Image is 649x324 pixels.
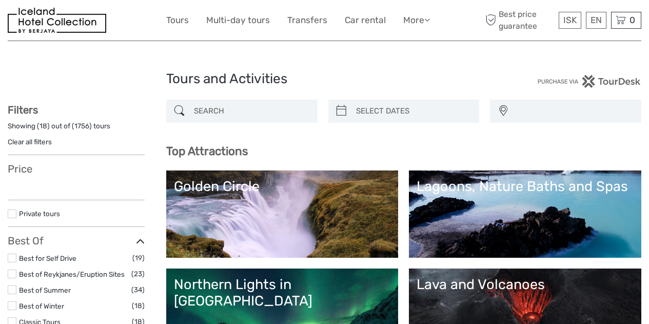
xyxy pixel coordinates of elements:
[8,163,145,175] h3: Price
[345,13,386,28] a: Car rental
[403,13,430,28] a: More
[19,270,125,278] a: Best of Reykjanes/Eruption Sites
[206,13,270,28] a: Multi-day tours
[132,300,145,312] span: (18)
[352,102,475,120] input: SELECT DATES
[8,104,38,116] strong: Filters
[563,15,577,25] span: ISK
[166,144,248,158] b: Top Attractions
[537,75,641,88] img: PurchaseViaTourDesk.png
[8,138,52,146] a: Clear all filters
[8,121,145,137] div: Showing ( ) out of ( ) tours
[131,268,145,280] span: (23)
[287,13,327,28] a: Transfers
[628,15,637,25] span: 0
[417,178,634,195] div: Lagoons, Nature Baths and Spas
[174,276,391,310] div: Northern Lights in [GEOGRAPHIC_DATA]
[19,209,60,218] a: Private tours
[8,8,106,33] img: 481-8f989b07-3259-4bb0-90ed-3da368179bdc_logo_small.jpg
[586,12,606,29] div: EN
[19,254,76,262] a: Best for Self Drive
[40,121,47,131] label: 18
[166,13,189,28] a: Tours
[190,102,312,120] input: SEARCH
[19,302,64,310] a: Best of Winter
[131,284,145,296] span: (34)
[174,178,391,250] a: Golden Circle
[132,252,145,264] span: (19)
[417,276,634,293] div: Lava and Volcanoes
[8,235,145,247] h3: Best Of
[483,9,556,31] span: Best price guarantee
[74,121,89,131] label: 1756
[174,178,391,195] div: Golden Circle
[19,286,71,294] a: Best of Summer
[417,178,634,250] a: Lagoons, Nature Baths and Spas
[166,71,483,87] h1: Tours and Activities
